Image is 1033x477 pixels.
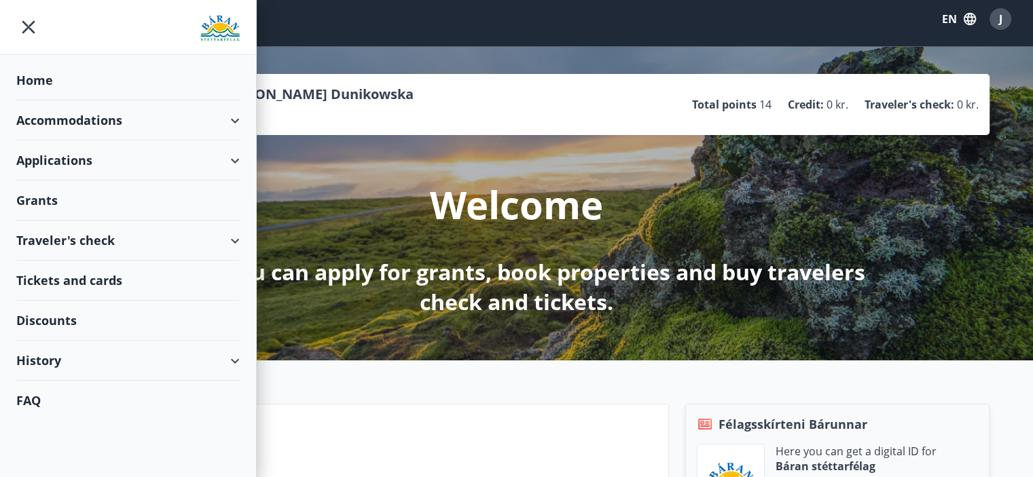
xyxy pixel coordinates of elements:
[984,3,1017,35] button: J
[16,221,240,261] div: Traveler's check
[430,178,603,230] p: Welcome
[759,97,772,112] span: 14
[144,438,657,461] p: Jól og áramót
[692,97,757,112] p: Total points
[16,60,240,100] div: Home
[865,97,954,112] p: Traveler's check :
[937,7,981,31] button: EN
[957,97,979,112] span: 0 kr.
[16,15,41,39] button: menu
[16,381,240,420] div: FAQ
[16,100,240,140] div: Accommodations
[776,459,937,474] p: Báran stéttarfélag
[200,15,240,42] img: union_logo
[104,85,414,104] p: [PERSON_NAME] [PERSON_NAME] Dunikowska
[776,444,937,459] p: Here you can get a digital ID for
[16,180,240,221] div: Grants
[788,97,824,112] p: Credit :
[827,97,848,112] span: 0 kr.
[16,261,240,301] div: Tickets and cards
[158,257,875,317] p: Here you can apply for grants, book properties and buy travelers check and tickets.
[719,415,867,433] span: Félagsskírteni Bárunnar
[16,140,240,180] div: Applications
[999,12,1002,26] span: J
[16,301,240,341] div: Discounts
[16,341,240,381] div: History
